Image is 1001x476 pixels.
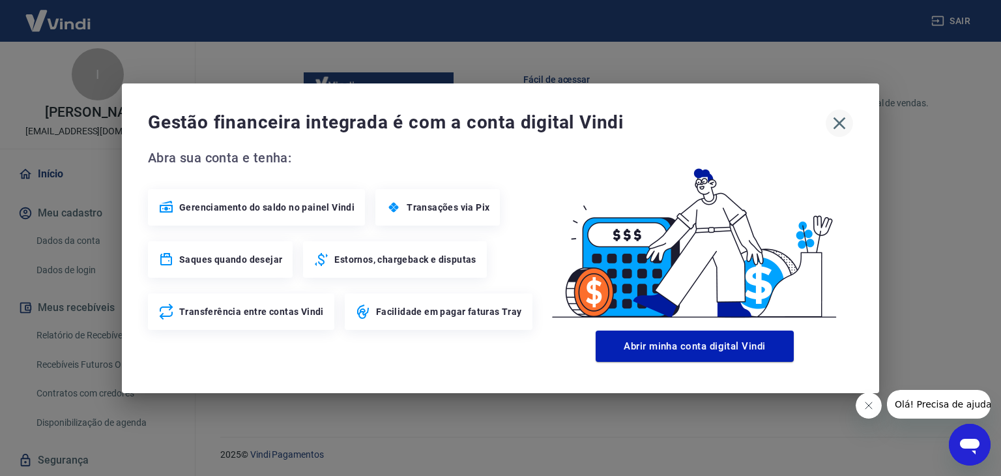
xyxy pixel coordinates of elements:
[148,110,826,136] span: Gestão financeira integrada é com a conta digital Vindi
[536,147,853,325] img: Good Billing
[179,305,324,318] span: Transferência entre contas Vindi
[148,147,536,168] span: Abra sua conta e tenha:
[8,9,109,20] span: Olá! Precisa de ajuda?
[376,305,522,318] span: Facilidade em pagar faturas Tray
[887,390,991,419] iframe: Mensagem da empresa
[407,201,489,214] span: Transações via Pix
[179,253,282,266] span: Saques quando desejar
[179,201,355,214] span: Gerenciamento do saldo no painel Vindi
[949,424,991,466] iframe: Botão para abrir a janela de mensagens
[856,393,882,419] iframe: Fechar mensagem
[596,331,794,362] button: Abrir minha conta digital Vindi
[334,253,476,266] span: Estornos, chargeback e disputas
